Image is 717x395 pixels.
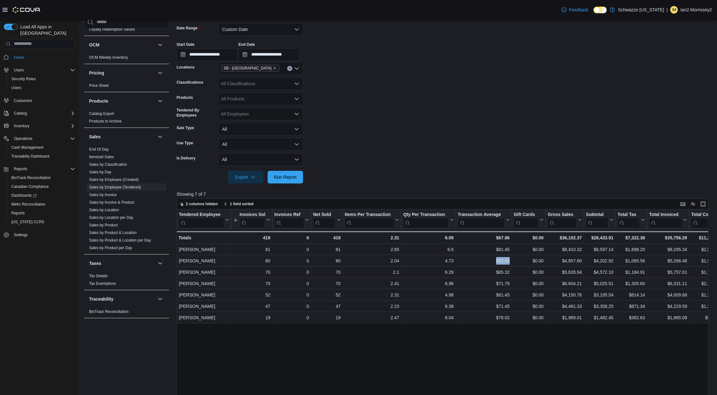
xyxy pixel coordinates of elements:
[156,97,164,105] button: Products
[89,274,108,278] a: Tax Details
[179,234,229,242] div: Totals
[89,281,116,286] span: Tax Exemptions
[403,212,453,228] button: Qty Per Transaction
[11,85,21,90] span: Users
[84,110,169,128] div: Products
[221,200,256,208] button: 1 field sorted
[89,147,109,152] span: End Of Day
[514,257,544,265] div: $0.00
[89,55,128,60] a: OCM Weekly Inventory
[89,223,118,228] span: Sales by Product
[89,273,108,278] span: Tax Details
[11,66,75,74] span: Users
[274,280,309,287] div: 0
[218,138,303,151] button: All
[11,165,75,173] span: Reports
[179,268,229,276] div: [PERSON_NAME]
[11,193,37,198] span: Dashboards
[593,7,607,13] input: Dark Mode
[89,134,155,140] button: Sales
[232,171,259,183] span: Export
[649,212,682,228] div: Total Invoiced
[89,207,119,212] span: Sales by Location
[9,209,27,217] a: Reports
[11,97,75,105] span: Customers
[514,212,539,228] div: Gift Card Sales
[313,268,341,276] div: 70
[11,211,25,216] span: Reports
[548,212,577,218] div: Gross Sales
[617,212,645,228] button: Total Tax
[9,174,75,182] span: BioTrack Reconciliation
[9,84,24,92] a: Users
[224,65,271,71] span: SB - [GEOGRAPHIC_DATA]
[11,135,35,142] button: Operations
[313,291,341,299] div: 52
[6,152,78,161] button: Traceabilty Dashboard
[274,212,304,218] div: Invoices Ref
[617,246,645,253] div: $1,698.20
[177,48,237,61] input: Press the down key to open a popover containing a calendar.
[89,230,137,235] a: Sales by Product & Location
[514,246,544,253] div: $0.00
[617,212,640,218] div: Total Tax
[458,212,509,228] button: Transaction Average
[11,184,49,189] span: Canadian Compliance
[617,212,640,228] div: Total Tax
[84,82,169,92] div: Pricing
[345,212,394,228] div: Items Per Transaction
[84,272,169,290] div: Taxes
[313,212,336,228] div: Net Sold
[89,70,104,76] h3: Pricing
[6,83,78,92] button: Users
[89,98,155,104] button: Products
[268,171,303,183] button: Run Report
[89,42,100,48] h3: OCM
[403,280,453,287] div: 6.96
[14,123,29,129] span: Inventory
[89,98,108,104] h3: Products
[313,212,341,228] button: Net Sold
[11,110,29,117] button: Catalog
[9,209,75,217] span: Reports
[14,55,24,60] span: Home
[156,41,164,49] button: OCM
[1,53,78,62] button: Home
[679,200,687,208] button: Keyboard shortcuts
[403,268,453,276] div: 6.29
[89,134,101,140] h3: Sales
[514,212,544,228] button: Gift Cards
[14,68,24,73] span: Users
[156,133,164,141] button: Sales
[239,42,255,47] label: End Date
[514,291,544,299] div: $0.00
[9,144,75,151] span: Cash Management
[89,296,113,302] h3: Traceability
[9,174,53,182] a: BioTrack Reconciliation
[11,122,32,130] button: Inventory
[14,136,33,141] span: Operations
[233,212,270,228] button: Invoices Sold
[458,212,504,228] div: Transaction Average
[179,212,229,228] button: Tendered Employee
[345,280,399,287] div: 2.41
[1,134,78,143] button: Operations
[345,234,399,242] div: 2.31
[514,212,539,218] div: Gift Cards
[11,202,46,207] span: Metrc Reconciliation
[89,162,127,167] a: Sales by Classification
[9,183,51,190] a: Canadian Compliance
[458,257,509,265] div: $52.54
[274,174,297,180] span: Run Report
[313,212,336,218] div: Net Sold
[89,170,112,174] a: Sales by Day
[9,153,52,160] a: Traceabilty Dashboard
[89,246,132,250] a: Sales by Product per Day
[11,145,43,150] span: Cash Management
[179,246,229,253] div: [PERSON_NAME]
[177,95,193,100] label: Products
[345,212,394,218] div: Items Per Transaction
[548,234,582,242] div: $36,102.37
[345,291,399,299] div: 2.31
